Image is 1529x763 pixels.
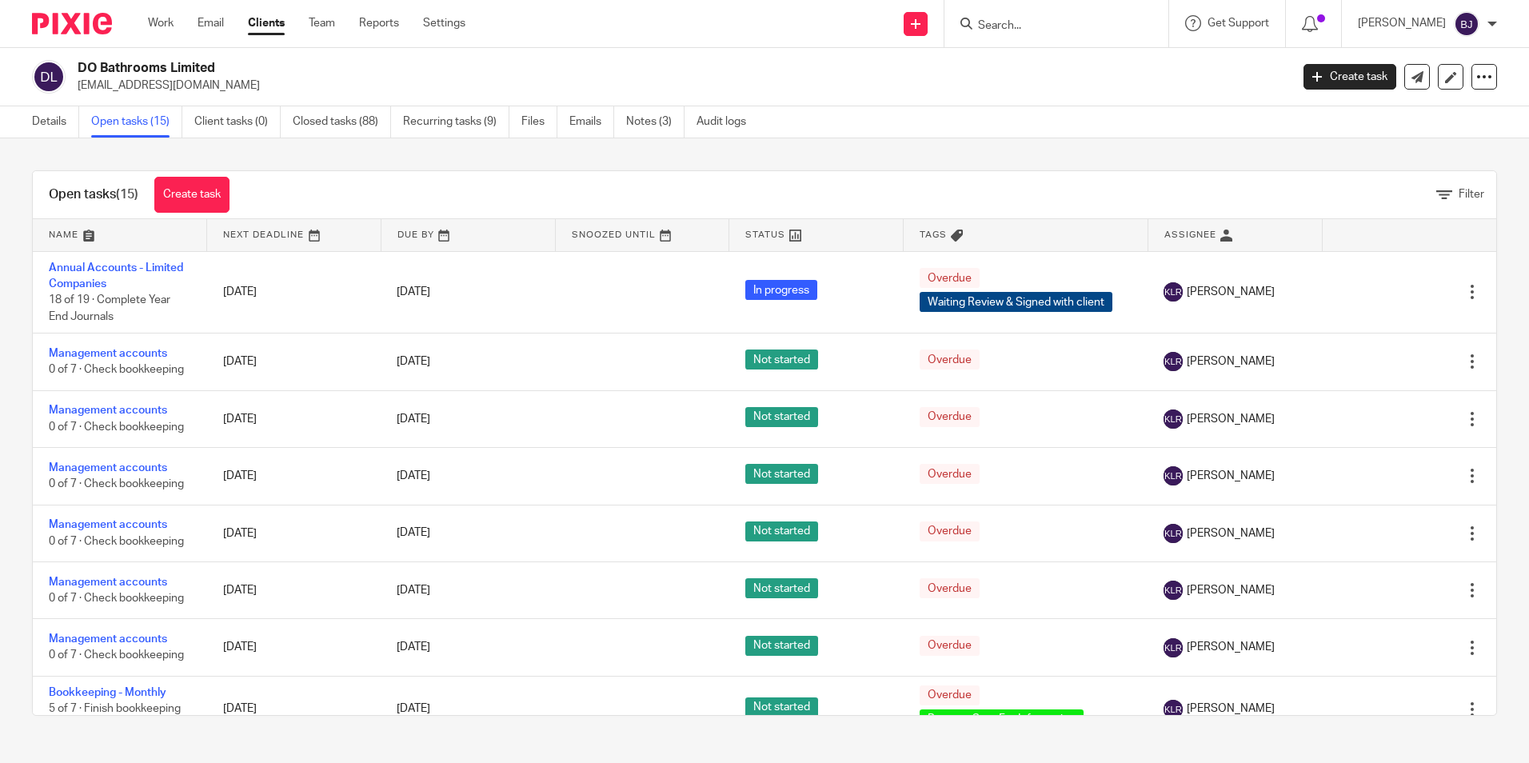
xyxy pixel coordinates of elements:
[49,687,166,698] a: Bookkeeping - Monthly
[198,15,224,31] a: Email
[1164,466,1183,485] img: svg%3E
[521,106,557,138] a: Files
[569,106,614,138] a: Emails
[745,407,818,427] span: Not started
[1164,352,1183,371] img: svg%3E
[920,636,980,656] span: Overdue
[49,703,181,731] span: 5 of 7 · Finish bookkeeping by clearing queries
[1187,284,1275,300] span: [PERSON_NAME]
[403,106,509,138] a: Recurring tasks (9)
[745,230,785,239] span: Status
[920,268,980,288] span: Overdue
[49,262,183,290] a: Annual Accounts - Limited Companies
[49,405,167,416] a: Management accounts
[1454,11,1479,37] img: svg%3E
[397,356,430,367] span: [DATE]
[49,348,167,359] a: Management accounts
[49,633,167,645] a: Management accounts
[920,464,980,484] span: Overdue
[1187,411,1275,427] span: [PERSON_NAME]
[49,421,184,433] span: 0 of 7 · Check bookkeeping
[207,505,381,561] td: [DATE]
[626,106,685,138] a: Notes (3)
[154,177,230,213] a: Create task
[78,60,1039,77] h2: DO Bathrooms Limited
[207,251,381,334] td: [DATE]
[920,230,947,239] span: Tags
[423,15,465,31] a: Settings
[397,286,430,298] span: [DATE]
[1187,701,1275,717] span: [PERSON_NAME]
[207,334,381,390] td: [DATE]
[194,106,281,138] a: Client tasks (0)
[1187,525,1275,541] span: [PERSON_NAME]
[116,188,138,201] span: (15)
[78,78,1279,94] p: [EMAIL_ADDRESS][DOMAIN_NAME]
[745,280,817,300] span: In progress
[920,709,1084,729] span: Request Sent For Information
[248,15,285,31] a: Clients
[920,521,980,541] span: Overdue
[697,106,758,138] a: Audit logs
[745,350,818,370] span: Not started
[207,676,381,741] td: [DATE]
[397,413,430,425] span: [DATE]
[1187,468,1275,484] span: [PERSON_NAME]
[745,578,818,598] span: Not started
[49,478,184,489] span: 0 of 7 · Check bookkeeping
[397,470,430,481] span: [DATE]
[1164,638,1183,657] img: svg%3E
[49,294,170,322] span: 18 of 19 · Complete Year End Journals
[920,407,980,427] span: Overdue
[49,650,184,661] span: 0 of 7 · Check bookkeeping
[207,448,381,505] td: [DATE]
[32,106,79,138] a: Details
[1208,18,1269,29] span: Get Support
[920,685,980,705] span: Overdue
[920,350,980,370] span: Overdue
[397,703,430,714] span: [DATE]
[976,19,1120,34] input: Search
[49,519,167,530] a: Management accounts
[745,697,818,717] span: Not started
[397,528,430,539] span: [DATE]
[1459,189,1484,200] span: Filter
[32,13,112,34] img: Pixie
[397,585,430,596] span: [DATE]
[91,106,182,138] a: Open tasks (15)
[745,464,818,484] span: Not started
[920,578,980,598] span: Overdue
[1187,354,1275,370] span: [PERSON_NAME]
[49,577,167,588] a: Management accounts
[49,593,184,604] span: 0 of 7 · Check bookkeeping
[1187,582,1275,598] span: [PERSON_NAME]
[1358,15,1446,31] p: [PERSON_NAME]
[207,619,381,676] td: [DATE]
[49,462,167,473] a: Management accounts
[309,15,335,31] a: Team
[1303,64,1396,90] a: Create task
[572,230,656,239] span: Snoozed Until
[1164,700,1183,719] img: svg%3E
[1187,639,1275,655] span: [PERSON_NAME]
[1164,581,1183,600] img: svg%3E
[1164,524,1183,543] img: svg%3E
[745,521,818,541] span: Not started
[1164,282,1183,302] img: svg%3E
[207,561,381,618] td: [DATE]
[293,106,391,138] a: Closed tasks (88)
[920,292,1112,312] span: Waiting Review & Signed with client
[49,365,184,376] span: 0 of 7 · Check bookkeeping
[49,186,138,203] h1: Open tasks
[359,15,399,31] a: Reports
[49,536,184,547] span: 0 of 7 · Check bookkeeping
[745,636,818,656] span: Not started
[1164,409,1183,429] img: svg%3E
[148,15,174,31] a: Work
[32,60,66,94] img: svg%3E
[397,642,430,653] span: [DATE]
[207,390,381,447] td: [DATE]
